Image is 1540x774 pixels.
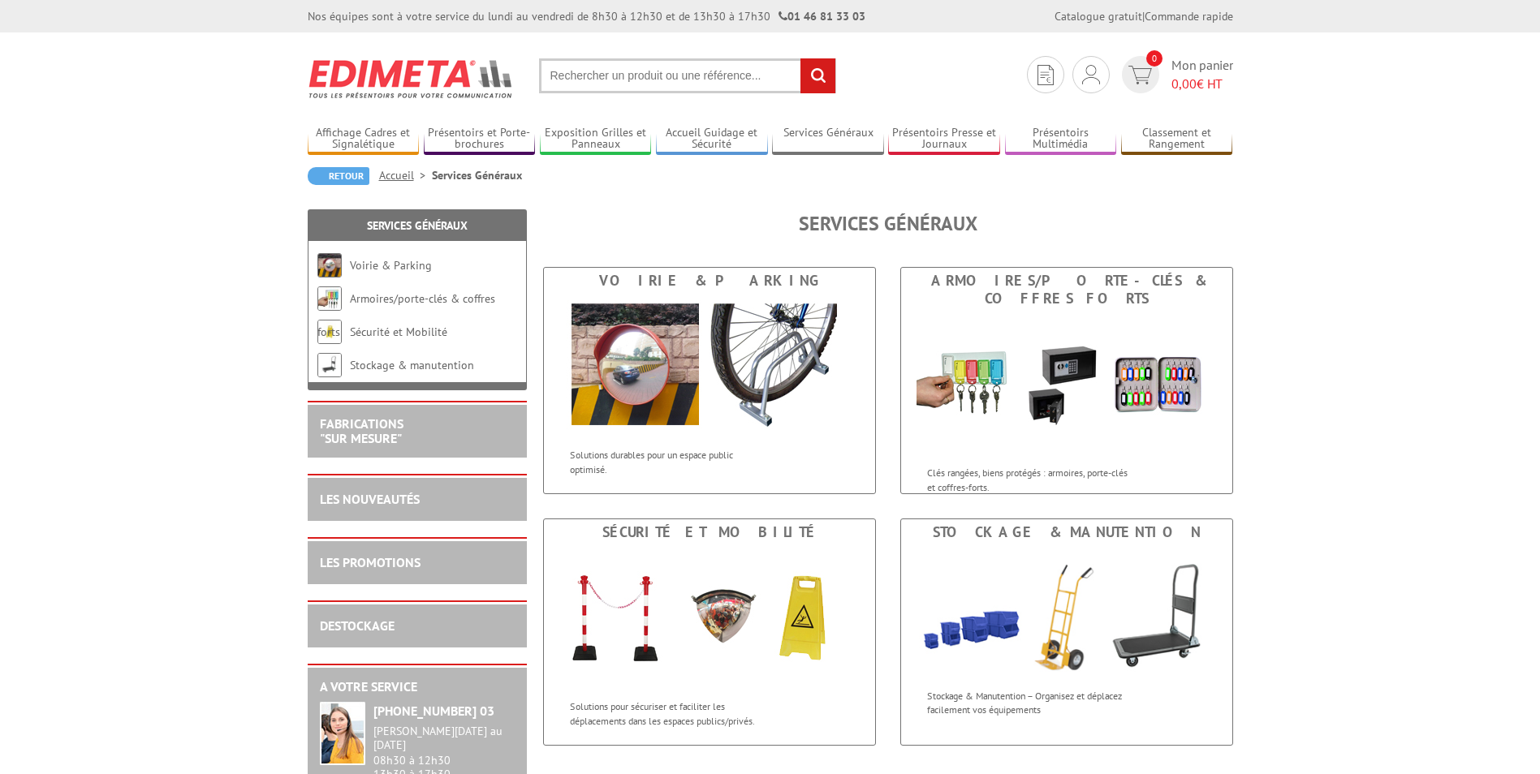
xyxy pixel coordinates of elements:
a: Retour [308,167,369,185]
a: Catalogue gratuit [1055,9,1142,24]
div: | [1055,8,1233,24]
a: Sécurité et Mobilité Sécurité et Mobilité Solutions pour sécuriser et faciliter les déplacements ... [543,518,876,746]
a: DESTOCKAGE [320,617,395,634]
strong: 01 46 81 33 03 [779,9,865,24]
h1: Services Généraux [543,213,1233,234]
a: Présentoirs Multimédia [1005,126,1117,153]
img: Stockage & manutention [317,353,342,377]
img: Stockage & manutention [901,545,1232,681]
input: rechercher [800,58,835,93]
a: devis rapide 0 Mon panier 0,00€ HT [1118,56,1233,93]
a: Stockage & manutention Stockage & manutention Stockage & Manutention – Organisez et déplacez faci... [900,518,1233,746]
a: FABRICATIONS"Sur Mesure" [320,415,403,446]
a: LES PROMOTIONS [320,554,421,570]
p: Clés rangées, biens protégés : armoires, porte-clés et coffres-forts. [927,466,1128,493]
li: Services Généraux [432,167,522,183]
a: Classement et Rangement [1121,126,1233,153]
span: 0 [1146,50,1163,67]
a: Voirie & Parking Voirie & Parking Solutions durables pour un espace public optimisé. [543,267,876,494]
a: Stockage & manutention [350,358,474,372]
div: Sécurité et Mobilité [548,523,871,541]
a: Voirie & Parking [350,258,432,273]
span: 0,00 [1171,75,1197,92]
span: € HT [1171,75,1233,93]
a: Exposition Grilles et Panneaux [540,126,652,153]
a: Sécurité et Mobilité [350,325,447,339]
img: widget-service.jpg [320,702,365,765]
a: Services Généraux [772,126,884,153]
p: Solutions pour sécuriser et faciliter les déplacements dans les espaces publics/privés. [570,699,771,727]
p: Solutions durables pour un espace public optimisé. [570,448,771,475]
img: Voirie & Parking [317,253,342,277]
img: devis rapide [1037,65,1054,85]
img: Armoires/porte-clés & coffres forts [317,286,342,311]
img: devis rapide [1128,66,1152,84]
a: Accueil [379,168,432,183]
img: Voirie & Parking [559,294,860,440]
a: Armoires/porte-clés & coffres forts [317,291,495,339]
div: Armoires/porte-clés & coffres forts [905,272,1228,307]
p: Stockage & Manutention – Organisez et déplacez facilement vos équipements [927,689,1128,716]
img: Sécurité et Mobilité [559,545,860,691]
a: LES NOUVEAUTÉS [320,491,420,507]
h2: A votre service [320,680,515,694]
input: Rechercher un produit ou une référence... [539,58,836,93]
a: Services Généraux [367,218,468,233]
a: Armoires/porte-clés & coffres forts Armoires/porte-clés & coffres forts Clés rangées, biens proté... [900,267,1233,494]
div: Stockage & manutention [905,523,1228,541]
a: Commande rapide [1145,9,1233,24]
a: Affichage Cadres et Signalétique [308,126,420,153]
a: Présentoirs Presse et Journaux [888,126,1000,153]
img: devis rapide [1082,65,1100,84]
a: Présentoirs et Porte-brochures [424,126,536,153]
span: Mon panier [1171,56,1233,93]
div: [PERSON_NAME][DATE] au [DATE] [373,725,515,752]
strong: [PHONE_NUMBER] 03 [373,703,494,719]
img: Edimeta [308,49,515,109]
a: Accueil Guidage et Sécurité [656,126,768,153]
div: Nos équipes sont à votre service du lundi au vendredi de 8h30 à 12h30 et de 13h30 à 17h30 [308,8,865,24]
img: Armoires/porte-clés & coffres forts [917,312,1217,458]
div: Voirie & Parking [548,272,871,290]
